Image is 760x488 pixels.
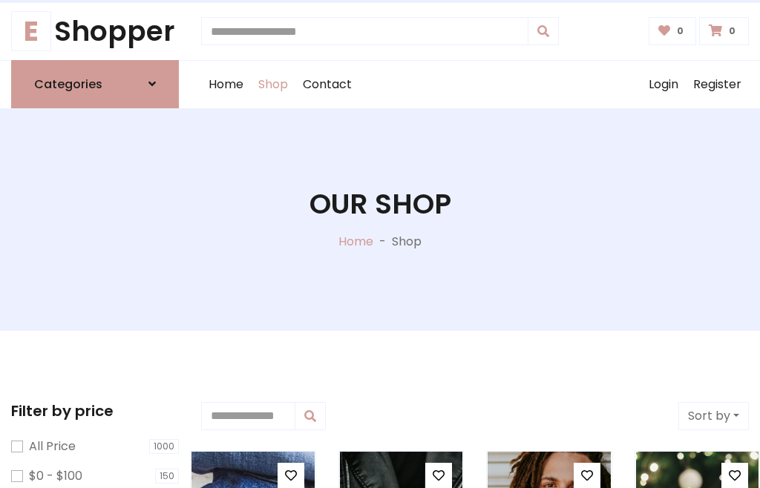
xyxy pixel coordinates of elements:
[11,11,51,51] span: E
[392,233,422,251] p: Shop
[29,467,82,485] label: $0 - $100
[155,469,179,484] span: 150
[29,438,76,455] label: All Price
[309,188,451,221] h1: Our Shop
[373,233,392,251] p: -
[673,24,687,38] span: 0
[295,61,359,108] a: Contact
[11,15,179,48] h1: Shopper
[649,17,697,45] a: 0
[251,61,295,108] a: Shop
[686,61,749,108] a: Register
[11,15,179,48] a: EShopper
[725,24,739,38] span: 0
[34,77,102,91] h6: Categories
[11,402,179,420] h5: Filter by price
[641,61,686,108] a: Login
[699,17,749,45] a: 0
[149,439,179,454] span: 1000
[201,61,251,108] a: Home
[678,402,749,430] button: Sort by
[338,233,373,250] a: Home
[11,60,179,108] a: Categories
